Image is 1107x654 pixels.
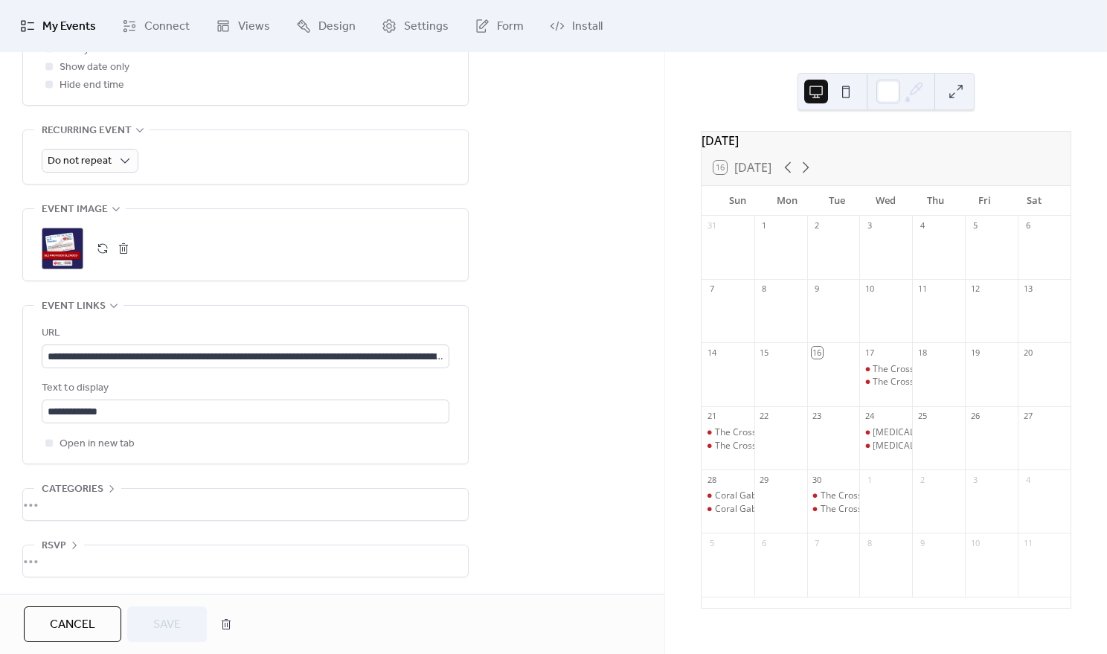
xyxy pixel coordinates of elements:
div: 16 [812,347,823,358]
span: My Events [42,18,96,36]
div: 9 [917,537,928,548]
span: Show date only [60,59,129,77]
div: 13 [1022,283,1033,295]
div: 1 [864,474,875,485]
div: [MEDICAL_DATA] BLS [873,426,963,439]
div: Sat [1010,186,1059,216]
div: Mon [763,186,812,216]
div: 10 [969,537,981,548]
div: 22 [759,411,770,422]
span: RSVP [42,537,66,555]
div: 1 [759,220,770,231]
a: Form [463,6,535,46]
span: Settings [404,18,449,36]
div: 12 [969,283,981,295]
span: Do not repeat [48,151,112,171]
div: 8 [759,283,770,295]
div: 23 [812,411,823,422]
div: Text to display [42,379,446,397]
div: ••• [23,545,468,577]
span: Views [238,18,270,36]
div: 29 [759,474,770,485]
a: My Events [9,6,107,46]
div: The Crossings Shopping Village BLS [873,363,1020,376]
div: The Crossings Shopping Village BLS [702,426,754,439]
div: Coral Gables Red Cross [702,503,754,516]
span: Categories [42,481,103,498]
div: The Crossings Shopping Village Red Cross [807,503,860,516]
div: 30 [812,474,823,485]
div: The Crossings Shopping Village BLS [807,490,860,502]
div: The Crossings Shopping Village BLS [715,426,862,439]
div: ••• [23,489,468,520]
span: Hide end time [60,77,124,94]
div: 10 [864,283,875,295]
div: The Crossings Shopping Village Red Cross [859,376,912,388]
a: Views [205,6,281,46]
div: The Crossings Shopping Village BLS [859,363,912,376]
div: 14 [706,347,717,358]
div: 20 [1022,347,1033,358]
a: Settings [370,6,460,46]
div: 5 [969,220,981,231]
div: URL [42,324,446,342]
div: The Crossings [GEOGRAPHIC_DATA] [GEOGRAPHIC_DATA] [715,440,958,452]
div: Sun [713,186,763,216]
div: 2 [812,220,823,231]
div: 11 [1022,537,1033,548]
span: Event image [42,201,108,219]
div: Coral Gables BLS [715,490,786,502]
div: 21 [706,411,717,422]
div: 19 [969,347,981,358]
div: 25 [917,411,928,422]
a: Connect [111,6,201,46]
span: Recurring event [42,122,132,140]
div: The Crossings Shopping Village BLS [821,490,968,502]
div: 3 [864,220,875,231]
div: 3 [969,474,981,485]
span: Open in new tab [60,435,135,453]
div: Coral Gables Red Cross [715,503,812,516]
div: 9 [812,283,823,295]
span: Event links [42,298,106,315]
div: The Crossings [GEOGRAPHIC_DATA] [GEOGRAPHIC_DATA] [821,503,1064,516]
span: Design [318,18,356,36]
div: 18 [917,347,928,358]
div: 5 [706,537,717,548]
a: Install [539,6,614,46]
div: The Crossings Shopping Village Red Cross [702,440,754,452]
div: 7 [706,283,717,295]
div: Doral BLS [859,426,912,439]
div: 28 [706,474,717,485]
div: Doral Red Cross [859,440,912,452]
div: [MEDICAL_DATA] Red Cross [873,440,989,452]
div: 15 [759,347,770,358]
div: Wed [861,186,911,216]
span: Install [572,18,603,36]
div: 7 [812,537,823,548]
span: Cancel [50,616,95,634]
div: 17 [864,347,875,358]
button: Cancel [24,606,121,642]
div: 11 [917,283,928,295]
div: 27 [1022,411,1033,422]
div: 6 [1022,220,1033,231]
div: 6 [759,537,770,548]
div: 4 [1022,474,1033,485]
span: Connect [144,18,190,36]
div: Thu [911,186,960,216]
div: 8 [864,537,875,548]
span: Form [497,18,524,36]
div: Tue [812,186,861,216]
div: 31 [706,220,717,231]
div: 2 [917,474,928,485]
div: [DATE] [702,132,1071,150]
a: Design [285,6,367,46]
div: Fri [960,186,1009,216]
div: 26 [969,411,981,422]
div: 4 [917,220,928,231]
div: Coral Gables BLS [702,490,754,502]
div: ; [42,228,83,269]
div: 24 [864,411,875,422]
